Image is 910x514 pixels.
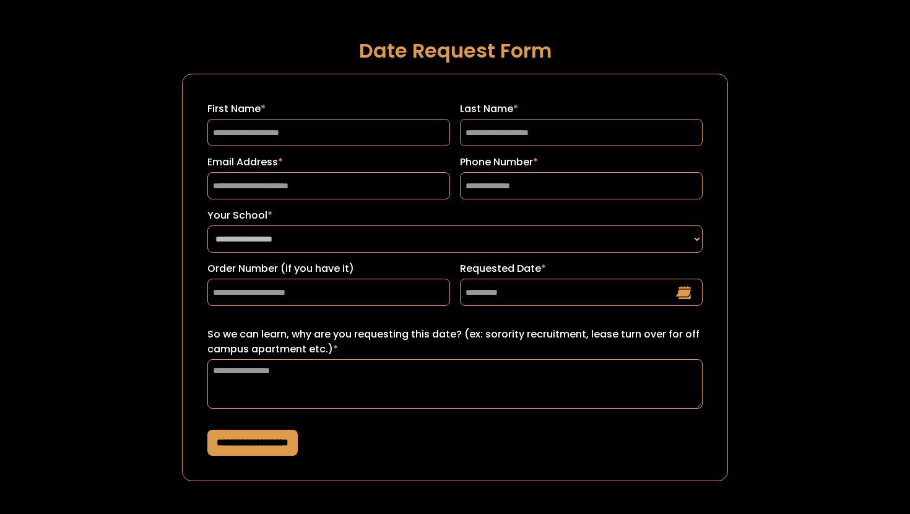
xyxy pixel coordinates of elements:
label: Last Name [460,102,703,116]
h1: Date Request Form [182,40,728,61]
label: Your School [207,208,703,223]
label: Order Number (if you have it) [207,261,450,276]
label: Email Address [207,155,450,170]
label: Requested Date [460,261,703,276]
label: Phone Number [460,155,703,170]
label: First Name [207,102,450,116]
label: So we can learn, why are you requesting this date? (ex: sorority recruitment, lease turn over for... [207,327,703,357]
form: Request a Date Form [182,74,728,481]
